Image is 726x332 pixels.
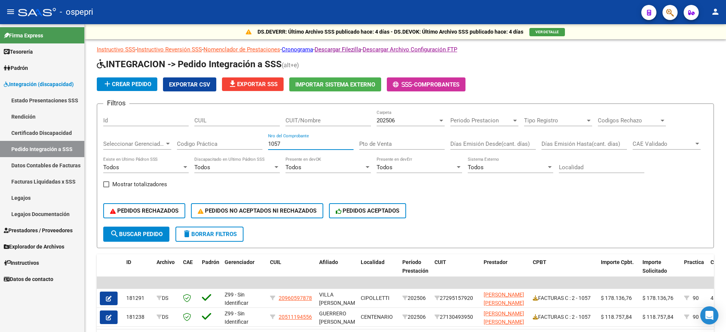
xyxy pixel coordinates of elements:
[103,98,129,108] h3: Filtros
[228,79,237,88] mat-icon: file_download
[97,46,135,53] a: Instructivo SSS
[402,294,428,303] div: 202506
[279,295,312,301] span: 20960597878
[315,46,361,53] a: Descargar Filezilla
[434,313,478,321] div: 27130493950
[598,117,659,124] span: Codigos Rechazo
[222,254,267,287] datatable-header-cell: Gerenciador
[642,259,667,274] span: Importe Solicitado
[282,62,299,69] span: (alt+e)
[4,48,33,56] span: Tesorería
[533,259,546,265] span: CPBT
[110,231,163,238] span: Buscar Pedido
[361,259,385,265] span: Localidad
[377,117,395,124] span: 202506
[601,259,634,265] span: Importe Cpbt.
[110,229,119,238] mat-icon: search
[693,295,699,301] span: 90
[535,30,559,34] span: VER DETALLE
[258,28,523,36] p: DS.DEVERR: Último Archivo SSS publicado hace: 4 días - DS.DEVOK: Último Archivo SSS publicado hac...
[319,259,338,265] span: Afiliado
[4,259,39,267] span: Instructivos
[295,81,375,88] span: Importar Sistema Externo
[182,231,237,238] span: Borrar Filtros
[431,254,481,287] datatable-header-cell: CUIT
[4,80,74,88] span: Integración (discapacidad)
[316,254,358,287] datatable-header-cell: Afiliado
[481,254,530,287] datatable-header-cell: Prestador
[484,310,524,325] span: [PERSON_NAME] [PERSON_NAME]
[137,46,202,53] a: Instructivo Reversión SSS
[4,226,73,235] span: Prestadores / Proveedores
[363,46,457,53] a: Descargar Archivo Configuración FTP
[270,259,281,265] span: CUIL
[681,254,707,287] datatable-header-cell: Practica
[126,313,150,321] div: 181238
[434,259,446,265] span: CUIT
[199,254,222,287] datatable-header-cell: Padrón
[183,259,193,265] span: CAE
[319,292,360,315] span: VILLA [PERSON_NAME] , -
[198,207,316,214] span: PEDIDOS NO ACEPTADOS NI RECHAZADOS
[684,259,704,265] span: Practica
[180,254,199,287] datatable-header-cell: CAE
[282,46,313,53] a: Cronograma
[336,207,400,214] span: PEDIDOS ACEPTADOS
[361,295,389,301] span: CIPOLLETTI
[700,306,718,324] div: Open Intercom Messenger
[693,314,699,320] span: 90
[468,164,484,171] span: Todos
[434,294,478,303] div: 27295157920
[414,81,459,88] span: Comprobantes
[524,117,585,124] span: Tipo Registro
[4,242,64,251] span: Explorador de Archivos
[225,259,254,265] span: Gerenciador
[484,292,524,306] span: [PERSON_NAME] [PERSON_NAME]
[103,81,151,88] span: Crear Pedido
[289,77,381,91] button: Importar Sistema Externo
[642,314,673,320] span: $ 118.757,84
[711,7,720,16] mat-icon: person
[329,203,406,218] button: PEDIDOS ACEPTADOS
[97,45,714,54] p: - - - - -
[225,310,248,325] span: Z99 - Sin Identificar
[222,77,284,91] button: Exportar SSS
[97,77,157,91] button: Crear Pedido
[642,295,673,301] span: $ 178.136,76
[633,141,694,147] span: CAE Validado
[103,141,164,147] span: Seleccionar Gerenciador
[157,313,177,321] div: DS
[4,31,43,40] span: Firma Express
[182,229,191,238] mat-icon: delete
[639,254,681,287] datatable-header-cell: Importe Solicitado
[533,313,595,321] div: FACTURAS C : 2 - 1057
[598,254,639,287] datatable-header-cell: Importe Cpbt.
[484,259,507,265] span: Prestador
[225,292,248,306] span: Z99 - Sin Identificar
[267,254,316,287] datatable-header-cell: CUIL
[194,164,210,171] span: Todos
[529,28,565,36] button: VER DETALLE
[169,81,210,88] span: Exportar CSV
[163,77,216,91] button: Exportar CSV
[175,227,244,242] button: Borrar Filtros
[279,314,312,320] span: 20511194556
[402,259,428,274] span: Período Prestación
[97,59,282,69] span: INTEGRACION -> Pedido Integración a SSS
[601,314,632,320] span: $ 118.757,84
[103,203,185,218] button: PEDIDOS RECHAZADOS
[402,313,428,321] div: 202506
[123,254,154,287] datatable-header-cell: ID
[191,203,323,218] button: PEDIDOS NO ACEPTADOS NI RECHAZADOS
[202,259,219,265] span: Padrón
[103,227,169,242] button: Buscar Pedido
[112,180,167,189] span: Mostrar totalizadores
[361,314,393,320] span: CENTENARIO
[377,164,392,171] span: Todos
[103,79,112,88] mat-icon: add
[399,254,431,287] datatable-header-cell: Período Prestación
[710,295,714,301] span: 4
[60,4,93,20] span: - ospepri
[126,294,150,303] div: 181291
[285,164,301,171] span: Todos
